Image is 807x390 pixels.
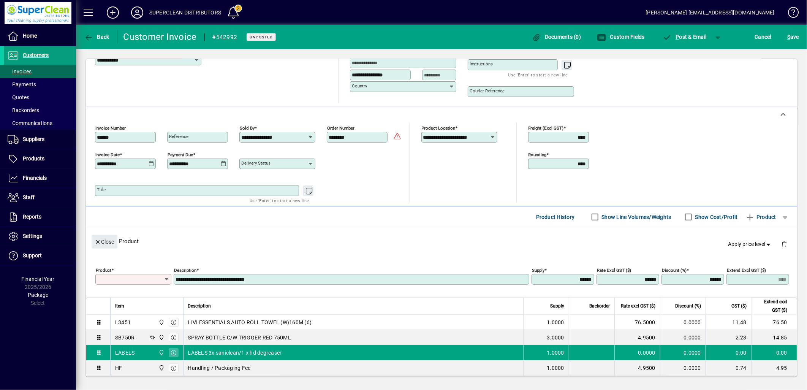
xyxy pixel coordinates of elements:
button: Apply price level [725,238,775,251]
span: Payments [8,81,36,87]
span: S [787,34,790,40]
mat-label: Rounding [529,152,547,157]
div: Product [86,227,797,255]
mat-label: Instructions [470,61,493,67]
span: Custom Fields [597,34,645,40]
label: Show Line Volumes/Weights [600,213,671,221]
td: 0.0000 [660,330,706,345]
td: 76.50 [751,315,797,330]
mat-label: Discount (%) [662,268,687,273]
a: Support [4,246,76,265]
span: ost & Email [663,34,707,40]
div: HF [115,364,122,372]
mat-label: Courier Reference [470,88,505,94]
a: Communications [4,117,76,130]
span: Superclean Distributors [157,364,165,372]
a: Backorders [4,104,76,117]
div: SB750R [115,334,135,341]
span: Unposted [250,35,273,40]
span: Settings [23,233,42,239]
mat-label: Order number [327,125,354,131]
mat-hint: Use 'Enter' to start a new line [250,196,309,205]
button: Product History [533,210,578,224]
span: Documents (0) [532,34,581,40]
td: 2.23 [706,330,751,345]
span: Apply price level [728,240,772,248]
span: Description [188,302,211,310]
mat-label: Extend excl GST ($) [727,268,766,273]
td: 0.00 [706,345,751,360]
span: Invoices [8,68,32,75]
mat-label: Reference [169,134,188,139]
span: 1.0000 [547,364,565,372]
div: SUPERCLEAN DISTRIBUTORS [149,6,221,19]
span: 1.0000 [547,319,565,326]
mat-label: Product location [422,125,456,131]
span: Superclean Distributors [157,318,165,327]
span: Close [95,236,114,248]
a: Reports [4,208,76,227]
span: 1.0000 [547,349,565,357]
a: Staff [4,188,76,207]
span: Backorders [8,107,39,113]
div: 4.9500 [619,364,655,372]
td: 0.0000 [660,345,706,360]
mat-label: Country [352,83,367,89]
span: Products [23,155,44,162]
td: 0.00 [751,345,797,360]
span: Discount (%) [675,302,701,310]
div: 0.0000 [619,349,655,357]
span: LIVI ESSENTIALS AUTO ROLL TOWEL (W)160M (6) [188,319,312,326]
a: Knowledge Base [782,2,798,26]
div: 76.5000 [619,319,655,326]
button: Product [742,210,780,224]
a: Payments [4,78,76,91]
span: Package [28,292,48,298]
span: P [676,34,679,40]
mat-label: Freight (excl GST) [529,125,564,131]
div: L3451 [115,319,131,326]
mat-label: Payment due [168,152,193,157]
span: Extend excl GST ($) [756,298,787,314]
span: Item [115,302,124,310]
span: GST ($) [731,302,747,310]
mat-label: Supply [532,268,544,273]
div: Customer Invoice [123,31,197,43]
span: 3.0000 [547,334,565,341]
mat-label: Invoice date [95,152,120,157]
div: #542992 [212,31,237,43]
span: Financial Year [22,276,55,282]
div: 4.9500 [619,334,655,341]
span: Home [23,33,37,39]
td: 0.74 [706,360,751,376]
span: Superclean Distributors [157,349,165,357]
span: Support [23,252,42,258]
div: [PERSON_NAME] [EMAIL_ADDRESS][DOMAIN_NAME] [646,6,775,19]
span: Product [745,211,776,223]
mat-label: Rate excl GST ($) [597,268,631,273]
button: Back [82,30,111,44]
a: Invoices [4,65,76,78]
button: Custom Fields [595,30,647,44]
span: Quotes [8,94,29,100]
mat-label: Description [174,268,196,273]
span: Communications [8,120,52,126]
label: Show Cost/Profit [694,213,738,221]
span: SPRAY BOTTLE C/W TRIGGER RED 750ML [188,334,291,341]
a: Quotes [4,91,76,104]
a: Suppliers [4,130,76,149]
button: Close [92,235,117,249]
mat-label: Title [97,187,106,192]
span: Product History [536,211,575,223]
span: Back [84,34,109,40]
a: Settings [4,227,76,246]
app-page-header-button: Back [76,30,118,44]
span: Reports [23,214,41,220]
span: Supply [550,302,564,310]
span: Rate excl GST ($) [621,302,655,310]
mat-label: Sold by [240,125,255,131]
span: LABELS 3x saniclean/1 x hd degreaser [188,349,282,357]
td: 4.95 [751,360,797,376]
button: Save [785,30,801,44]
button: Profile [125,6,149,19]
